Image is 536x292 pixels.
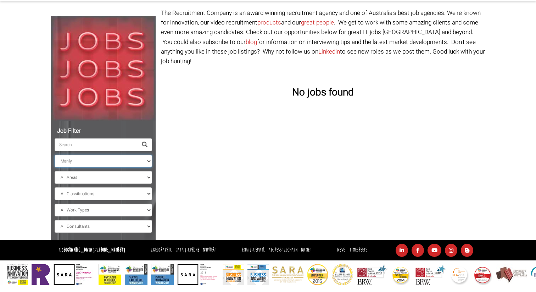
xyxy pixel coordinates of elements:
[96,247,125,253] a: [PHONE_NUMBER]
[55,138,138,151] input: Search
[188,247,217,253] a: [PHONE_NUMBER]
[246,38,257,46] a: blog
[253,247,312,253] a: [EMAIL_ADDRESS][DOMAIN_NAME]
[51,16,156,121] img: Jobs, Jobs, Jobs
[59,247,125,253] strong: [GEOGRAPHIC_DATA]:
[149,245,218,255] li: [GEOGRAPHIC_DATA]:
[55,128,152,134] h5: Job Filter
[337,247,345,253] a: News
[318,47,340,56] a: Linkedin
[161,8,485,66] p: The Recruitment Company is an award winning recruitment agency and one of Australia's best job ag...
[257,18,281,27] a: products
[350,247,367,253] a: Timesheets
[240,245,313,255] li: Email:
[301,18,334,27] a: great people
[161,87,485,98] h3: No jobs found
